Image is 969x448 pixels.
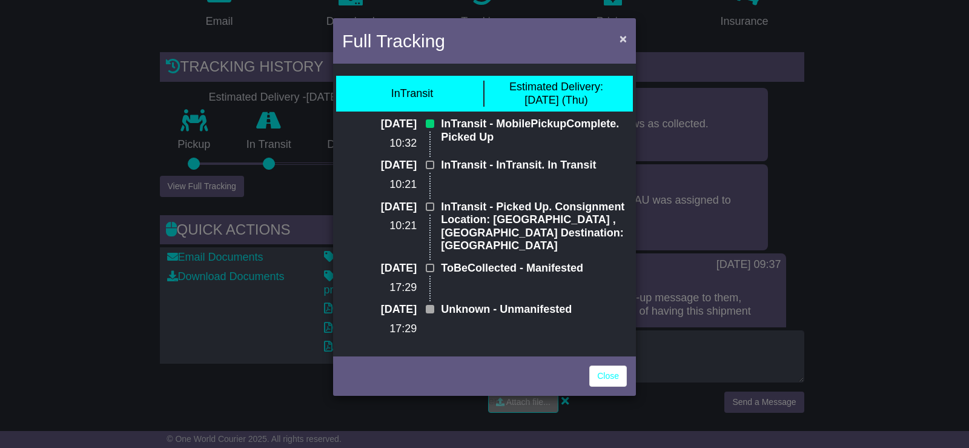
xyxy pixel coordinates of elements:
p: 10:21 [342,219,417,233]
div: [DATE] (Thu) [509,81,603,107]
a: Close [589,366,627,387]
div: InTransit [391,87,433,101]
p: [DATE] [342,262,417,275]
p: 17:29 [342,323,417,336]
span: × [620,32,627,45]
p: InTransit - Picked Up. Consignment Location: [GEOGRAPHIC_DATA] , [GEOGRAPHIC_DATA] Destination: [... [441,201,627,253]
p: [DATE] [342,303,417,316]
p: InTransit - MobilePickupComplete. Picked Up [441,118,627,144]
button: Close [613,26,633,51]
p: 10:32 [342,137,417,150]
p: InTransit - InTransit. In Transit [441,159,627,172]
span: Estimated Delivery: [509,81,603,93]
p: [DATE] [342,159,417,172]
p: Unknown - Unmanifested [441,303,627,316]
p: [DATE] [342,201,417,214]
p: [DATE] [342,118,417,131]
h4: Full Tracking [342,27,445,55]
p: 17:29 [342,281,417,295]
p: ToBeCollected - Manifested [441,262,627,275]
p: 10:21 [342,178,417,192]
